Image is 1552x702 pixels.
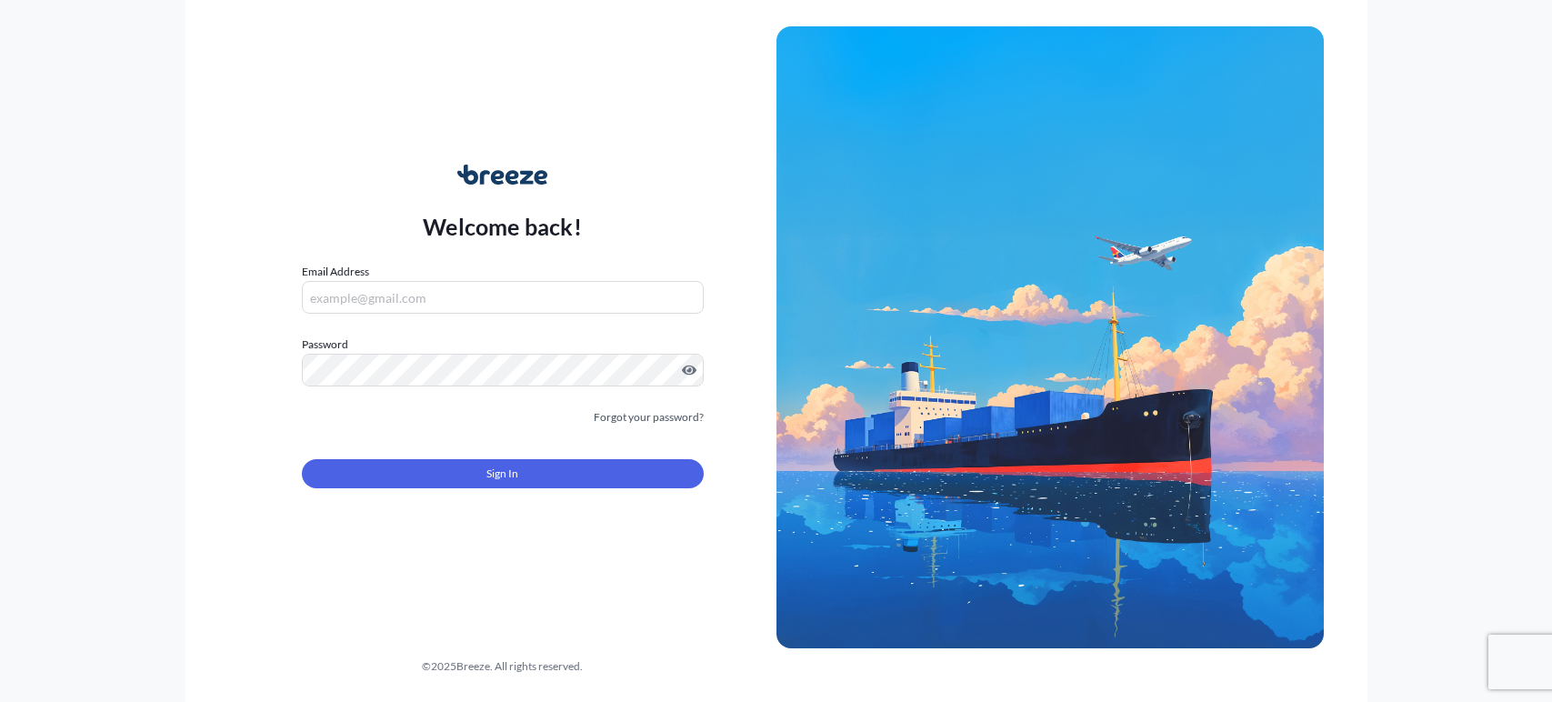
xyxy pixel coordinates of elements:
a: Forgot your password? [594,408,704,426]
div: © 2025 Breeze. All rights reserved. [229,657,776,676]
span: Sign In [486,465,518,483]
button: Sign In [302,459,704,488]
button: Show password [682,363,696,377]
label: Email Address [302,263,369,281]
img: Ship illustration [776,26,1324,648]
input: example@gmail.com [302,281,704,314]
label: Password [302,336,704,354]
p: Welcome back! [423,212,582,241]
